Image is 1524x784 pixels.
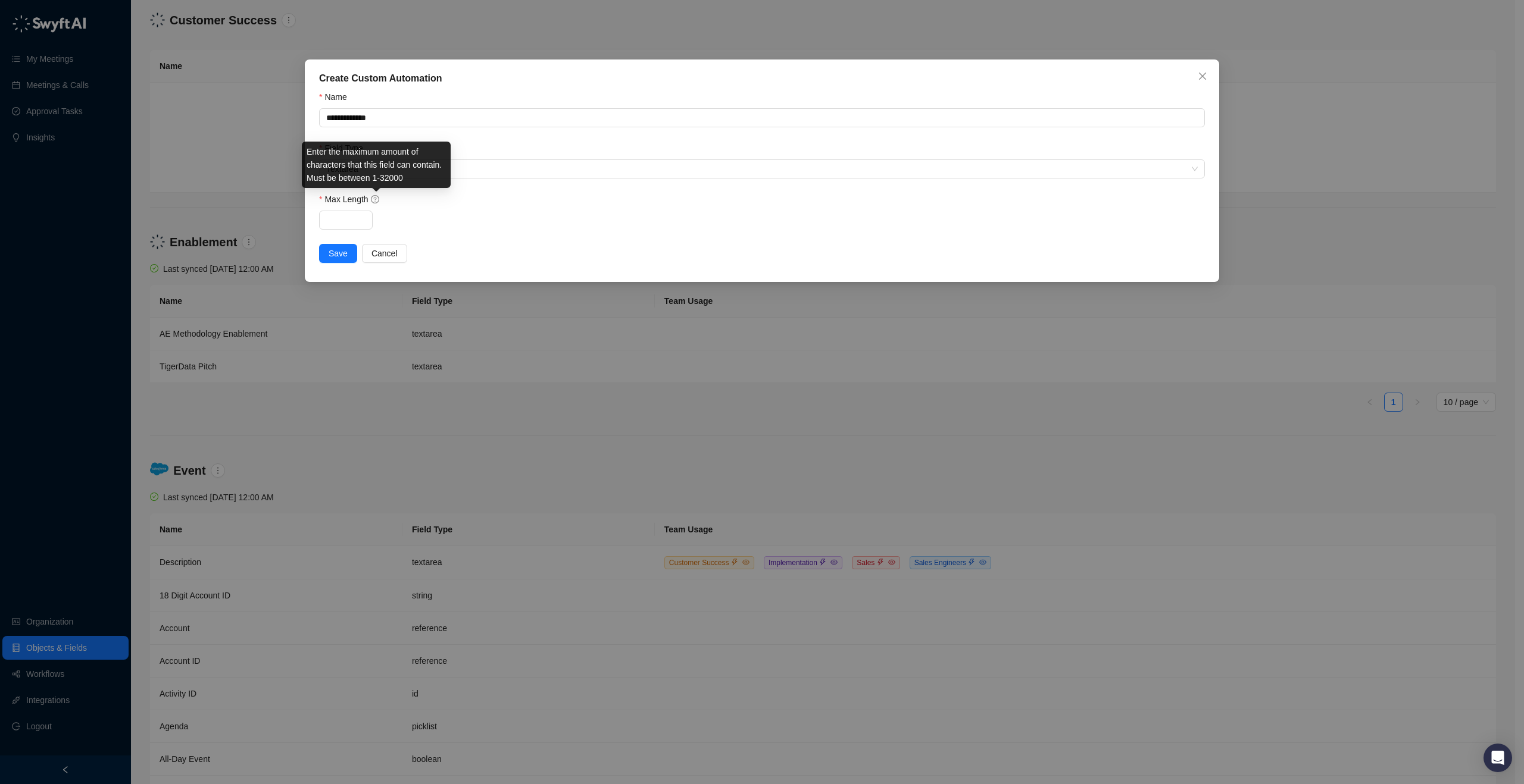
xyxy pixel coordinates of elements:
label: Name [319,90,355,104]
span: Save [329,247,348,260]
input: Max Length [320,211,372,229]
button: Close [1193,67,1212,86]
div: Create Custom Automation [319,71,1205,86]
button: Cancel [362,244,407,263]
button: Save [319,244,357,263]
span: Cancel [371,247,398,260]
div: Enter the maximum amount of characters that this field can contain. Must be between 1-32000 [302,142,451,188]
div: Open Intercom Messenger [1484,744,1512,772]
span: question-circle [371,195,379,203]
span: Textarea [326,160,1198,178]
span: close [1198,71,1207,81]
label: Max Length [319,193,388,206]
input: Name [319,108,1205,127]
